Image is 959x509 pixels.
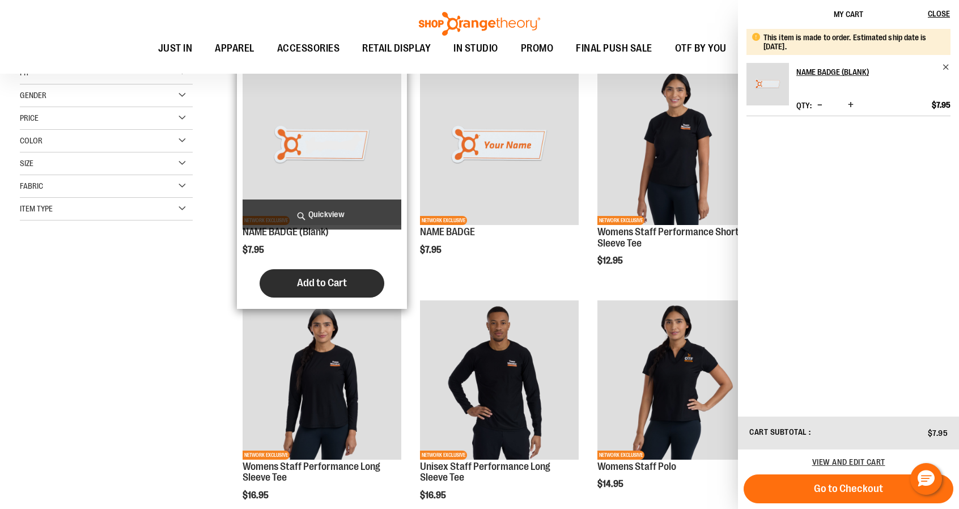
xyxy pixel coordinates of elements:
[260,269,384,298] button: Add to Cart
[20,91,46,100] span: Gender
[746,63,789,105] img: NAME BADGE (Blank)
[597,300,756,461] a: Womens Staff PoloNETWORK EXCLUSIVE
[796,63,935,81] h2: NAME BADGE (Blank)
[20,136,43,145] span: Color
[420,216,467,225] span: NETWORK EXCLUSIVE
[510,36,565,62] a: PROMO
[215,36,254,61] span: APPAREL
[597,451,644,460] span: NETWORK EXCLUSIVE
[243,66,401,226] a: NAME BADGE (Blank)NETWORK EXCLUSIVE
[243,451,290,460] span: NETWORK EXCLUSIVE
[746,63,789,113] a: NAME BADGE (Blank)
[243,300,401,461] a: Womens Staff Performance Long Sleeve TeeNETWORK EXCLUSIVE
[565,36,664,62] a: FINAL PUSH SALE
[749,427,807,436] span: Cart Subtotal
[20,159,33,168] span: Size
[158,36,193,61] span: JUST IN
[20,181,43,190] span: Fabric
[845,100,856,111] button: Increase product quantity
[420,300,579,461] a: Unisex Staff Performance Long Sleeve TeeNETWORK EXCLUSIVE
[362,36,431,61] span: RETAIL DISPLAY
[453,36,498,61] span: IN STUDIO
[420,66,579,226] a: Product image for NAME BADGENETWORK EXCLUSIVE
[297,277,347,289] span: Add to Cart
[597,461,676,472] a: Womens Staff Polo
[928,9,950,18] span: Close
[243,490,270,500] span: $16.95
[796,101,812,110] label: Qty
[20,204,53,213] span: Item Type
[763,33,942,51] div: This item is made to order. Estimated ship date is [DATE].
[597,300,756,459] img: Womens Staff Polo
[420,245,443,255] span: $7.95
[442,36,510,61] a: IN STUDIO
[237,60,407,308] div: product
[814,482,883,495] span: Go to Checkout
[266,36,351,62] a: ACCESSORIES
[744,474,953,503] button: Go to Checkout
[243,66,401,224] img: NAME BADGE (Blank)
[147,36,204,62] a: JUST IN
[243,226,329,237] a: NAME BADGE (Blank)
[597,216,644,225] span: NETWORK EXCLUSIVE
[928,429,948,438] span: $7.95
[675,36,727,61] span: OTF BY YOU
[521,36,554,61] span: PROMO
[597,479,625,489] span: $14.95
[746,29,950,116] li: Product
[20,113,39,122] span: Price
[277,36,340,61] span: ACCESSORIES
[243,461,380,483] a: Womens Staff Performance Long Sleeve Tee
[203,36,266,62] a: APPAREL
[597,66,756,226] a: Womens Staff Performance Short Sleeve TeeNETWORK EXCLUSIVE
[812,457,885,466] a: View and edit cart
[796,63,950,81] a: NAME BADGE (Blank)
[910,463,942,495] button: Hello, have a question? Let’s chat.
[420,451,467,460] span: NETWORK EXCLUSIVE
[597,256,625,266] span: $12.95
[420,490,448,500] span: $16.95
[932,100,950,110] span: $7.95
[576,36,652,61] span: FINAL PUSH SALE
[597,226,739,249] a: Womens Staff Performance Short Sleeve Tee
[592,60,762,295] div: product
[420,461,550,483] a: Unisex Staff Performance Long Sleeve Tee
[420,66,579,224] img: Product image for NAME BADGE
[243,300,401,459] img: Womens Staff Performance Long Sleeve Tee
[597,66,756,224] img: Womens Staff Performance Short Sleeve Tee
[243,200,401,230] a: Quickview
[664,36,738,62] a: OTF BY YOU
[414,60,584,283] div: product
[814,100,825,111] button: Decrease product quantity
[420,300,579,459] img: Unisex Staff Performance Long Sleeve Tee
[834,10,863,19] span: My Cart
[351,36,442,62] a: RETAIL DISPLAY
[243,245,266,255] span: $7.95
[420,226,475,237] a: NAME BADGE
[942,63,950,71] a: Remove item
[417,12,542,36] img: Shop Orangetheory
